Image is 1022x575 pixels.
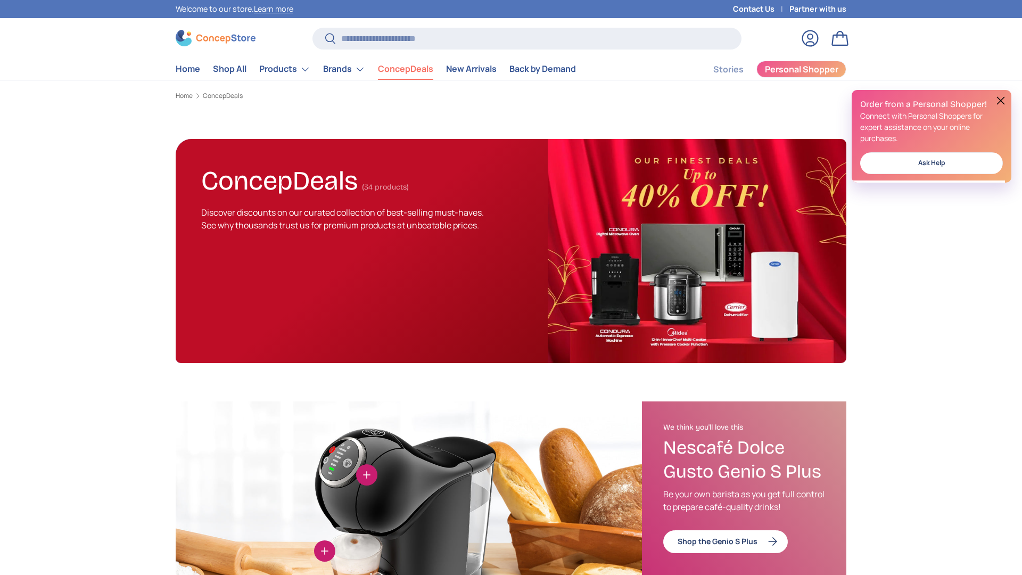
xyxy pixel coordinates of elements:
nav: Primary [176,59,576,80]
a: Ask Help [860,152,1003,174]
a: Learn more [254,4,293,14]
span: Personal Shopper [765,65,838,73]
p: Be your own barista as you get full control to prepare café-quality drinks! [663,488,825,513]
span: (34 products) [362,183,409,192]
a: Home [176,93,193,99]
p: Welcome to our store. [176,3,293,15]
span: Discover discounts on our curated collection of best-selling must-haves. See why thousands trust ... [201,207,484,231]
a: Brands [323,59,365,80]
p: Connect with Personal Shoppers for expert assistance on your online purchases. [860,110,1003,144]
h2: We think you'll love this [663,423,825,432]
nav: Breadcrumbs [176,91,846,101]
a: Home [176,59,200,79]
h1: ConcepDeals [201,161,358,196]
summary: Brands [317,59,372,80]
summary: Products [253,59,317,80]
a: Contact Us [733,3,789,15]
a: Shop the Genio S Plus [663,530,788,553]
a: ConcepDeals [378,59,433,79]
img: ConcepDeals [548,139,846,363]
a: ConcepDeals [203,93,243,99]
nav: Secondary [688,59,846,80]
a: Partner with us [789,3,846,15]
h2: Order from a Personal Shopper! [860,98,1003,110]
a: Stories [713,59,744,80]
img: ConcepStore [176,30,256,46]
a: Personal Shopper [756,61,846,78]
a: Back by Demand [509,59,576,79]
a: New Arrivals [446,59,497,79]
h3: Nescafé Dolce Gusto Genio S Plus [663,436,825,484]
a: Shop All [213,59,246,79]
a: Products [259,59,310,80]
